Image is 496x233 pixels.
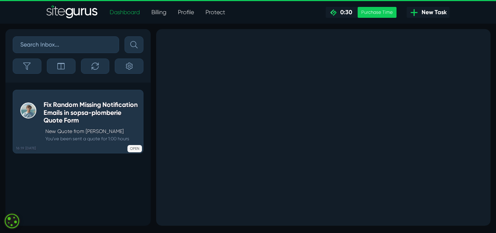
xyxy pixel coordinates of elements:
[127,145,142,152] span: OPEN
[471,208,489,226] iframe: gist-messenger-bubble-iframe
[44,101,139,125] h5: Fix Random Missing Notification Emails in sopsa-plomberie Quote Form
[16,146,36,151] b: 16:19 [DATE]
[4,213,20,229] div: Cookie consent button
[200,5,231,20] a: Protect
[45,128,139,135] p: New Quote from [PERSON_NAME]
[46,5,98,20] a: SiteGurus
[104,5,146,20] a: Dashboard
[13,90,143,153] a: 16:19 [DATE] Fix Random Missing Notification Emails in sopsa-plomberie Quote FormNew Quote from [...
[46,5,98,20] img: Sitegurus Logo
[358,7,397,18] div: Purchase Time
[326,7,397,18] a: 0:30 Purchase Time
[337,9,352,16] span: 0:30
[407,7,450,18] a: New Task
[44,135,139,142] small: You've been sent a quote for 1:00 hours
[419,8,447,17] span: New Task
[146,5,172,20] a: Billing
[172,5,200,20] a: Profile
[13,36,119,53] input: Search Inbox...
